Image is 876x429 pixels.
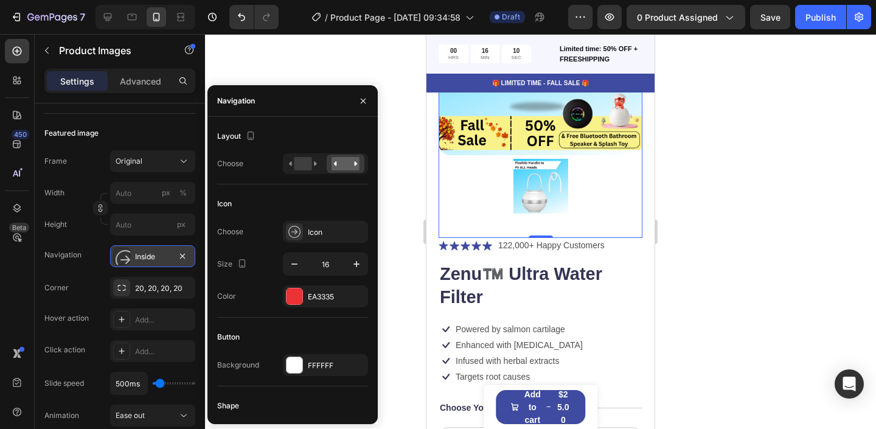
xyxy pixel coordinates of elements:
div: 20, 20, 20, 20 [135,283,192,294]
span: Save [760,12,780,23]
div: EA3335 [308,291,365,302]
button: Ease out [110,405,195,427]
button: Original [110,150,195,172]
span: Ease out [116,411,145,420]
div: Featured image [44,128,99,139]
div: FFFFFF [308,360,365,371]
input: px [110,214,195,235]
button: % [159,186,173,200]
button: px [176,186,190,200]
div: Click action [44,344,85,355]
div: Animation [44,410,79,421]
div: Background [217,360,259,371]
div: Open Intercom Messenger [835,369,864,399]
label: Frame [44,156,67,167]
div: Icon [308,227,365,238]
div: px [162,187,170,198]
div: 450 [12,130,29,139]
p: Product Images [59,43,162,58]
input: Auto [111,372,147,394]
input: px% [110,182,195,204]
span: px [177,220,186,229]
iframe: Design area [426,34,655,429]
p: 7 [80,10,85,24]
p: Settings [60,75,94,88]
span: 0 product assigned [637,11,718,24]
div: Layout [217,128,258,145]
div: Size [217,256,249,273]
div: Choose [217,226,243,237]
div: Undo/Redo [229,5,279,29]
label: Width [44,187,64,198]
span: / [325,11,328,24]
div: Slide speed [44,378,84,389]
div: Inside [135,251,170,262]
button: 0 product assigned [627,5,745,29]
div: Navigation [217,96,255,106]
div: Add... [135,315,192,326]
div: Beta [9,223,29,232]
span: Product Page - [DATE] 09:34:58 [330,11,461,24]
div: Publish [805,11,836,24]
span: Draft [502,12,520,23]
button: 7 [5,5,91,29]
div: Color [217,291,236,302]
div: Hover action [44,313,89,324]
label: Height [44,219,67,230]
button: Publish [795,5,846,29]
span: Original [116,156,142,167]
div: Icon [217,198,232,209]
div: Add... [135,346,192,357]
div: Corner [44,282,69,293]
div: Choose [217,158,243,169]
p: Advanced [120,75,161,88]
div: % [179,187,187,198]
div: Shape [217,400,239,411]
div: Button [217,332,240,343]
div: Navigation [44,249,82,260]
button: Save [750,5,790,29]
